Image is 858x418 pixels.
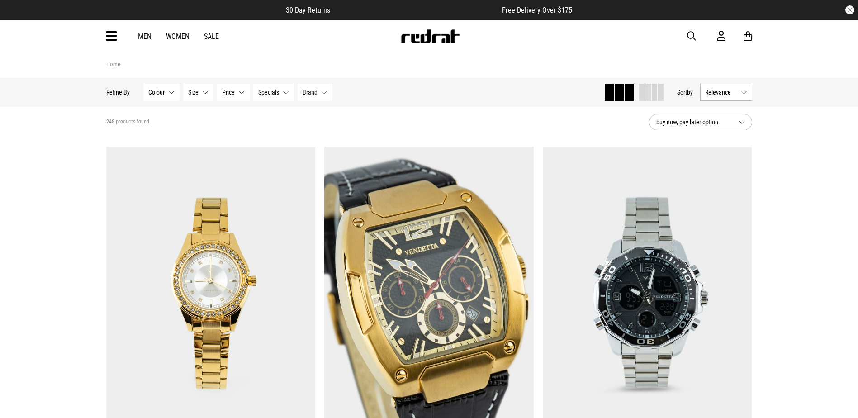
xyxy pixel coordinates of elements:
a: Sale [204,32,219,41]
button: Open LiveChat chat widget [7,4,34,31]
a: Women [166,32,190,41]
iframe: Customer reviews powered by Trustpilot [348,5,484,14]
a: Men [138,32,152,41]
span: by [687,89,693,96]
span: Relevance [705,89,737,96]
button: Colour [143,84,180,101]
button: Brand [298,84,332,101]
span: Brand [303,89,318,96]
span: Free Delivery Over $175 [502,6,572,14]
span: Price [222,89,235,96]
button: Size [183,84,213,101]
button: Sortby [677,87,693,98]
button: Specials [253,84,294,101]
p: Refine By [106,89,130,96]
span: 30 Day Returns [286,6,330,14]
button: Relevance [700,84,752,101]
img: Redrat logo [400,29,460,43]
button: buy now, pay later option [649,114,752,130]
a: Home [106,61,120,67]
span: Specials [258,89,279,96]
span: Colour [148,89,165,96]
span: buy now, pay later option [656,117,731,128]
span: 248 products found [106,119,149,126]
button: Price [217,84,250,101]
span: Size [188,89,199,96]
